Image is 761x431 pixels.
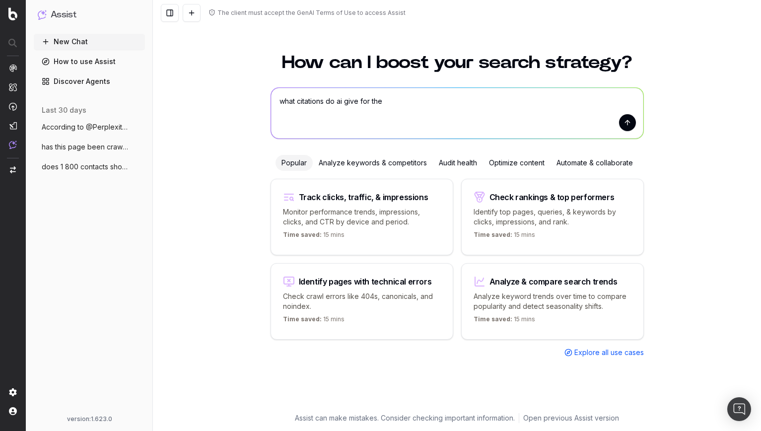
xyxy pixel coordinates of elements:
a: Open previous Assist version [523,413,619,423]
div: Popular [276,155,313,171]
p: Check crawl errors like 404s, canonicals, and noindex. [283,291,441,311]
button: Assist [38,8,141,22]
div: Track clicks, traffic, & impressions [299,193,428,201]
textarea: what citations do ai give for the [271,88,643,139]
span: Time saved: [474,315,512,323]
a: Explore all use cases [564,348,644,358]
p: Assist can make mistakes. Consider checking important information. [295,413,515,423]
span: Time saved: [283,315,322,323]
span: Explore all use cases [574,348,644,358]
button: New Chat [34,34,145,50]
p: 15 mins [283,315,345,327]
img: Switch project [10,166,16,173]
img: Activation [9,102,17,111]
div: Analyze keywords & competitors [313,155,433,171]
img: Botify logo [8,7,17,20]
span: Time saved: [283,231,322,238]
div: Analyze & compare search trends [489,278,618,286]
div: Open Intercom Messenger [727,397,751,421]
div: Identify pages with technical errors [299,278,432,286]
span: does 1 800 contacts show up in AI result [42,162,129,172]
p: Identify top pages, queries, & keywords by clicks, impressions, and rank. [474,207,631,227]
button: has this page been crawled in the last 1 [34,139,145,155]
span: last 30 days [42,105,86,115]
a: Discover Agents [34,73,145,89]
a: How to use Assist [34,54,145,70]
img: Studio [9,122,17,130]
img: Analytics [9,64,17,72]
span: has this page been crawled in the last 1 [42,142,129,152]
button: According to @Perplexity how does 1 800 [34,119,145,135]
p: 15 mins [474,231,535,243]
div: Automate & collaborate [551,155,639,171]
p: Monitor performance trends, impressions, clicks, and CTR by device and period. [283,207,441,227]
img: Setting [9,388,17,396]
img: Assist [9,141,17,149]
div: Optimize content [483,155,551,171]
p: 15 mins [474,315,535,327]
img: Assist [38,10,47,19]
h1: Assist [51,8,76,22]
div: Check rankings & top performers [489,193,615,201]
img: My account [9,407,17,415]
span: Time saved: [474,231,512,238]
div: The client must accept the GenAI Terms of Use to access Assist [217,9,406,17]
div: Audit health [433,155,483,171]
img: Intelligence [9,83,17,91]
h1: How can I boost your search strategy? [271,54,644,72]
div: version: 1.623.0 [38,415,141,423]
p: Analyze keyword trends over time to compare popularity and detect seasonality shifts. [474,291,631,311]
p: 15 mins [283,231,345,243]
span: According to @Perplexity how does 1 800 [42,122,129,132]
button: does 1 800 contacts show up in AI result [34,159,145,175]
